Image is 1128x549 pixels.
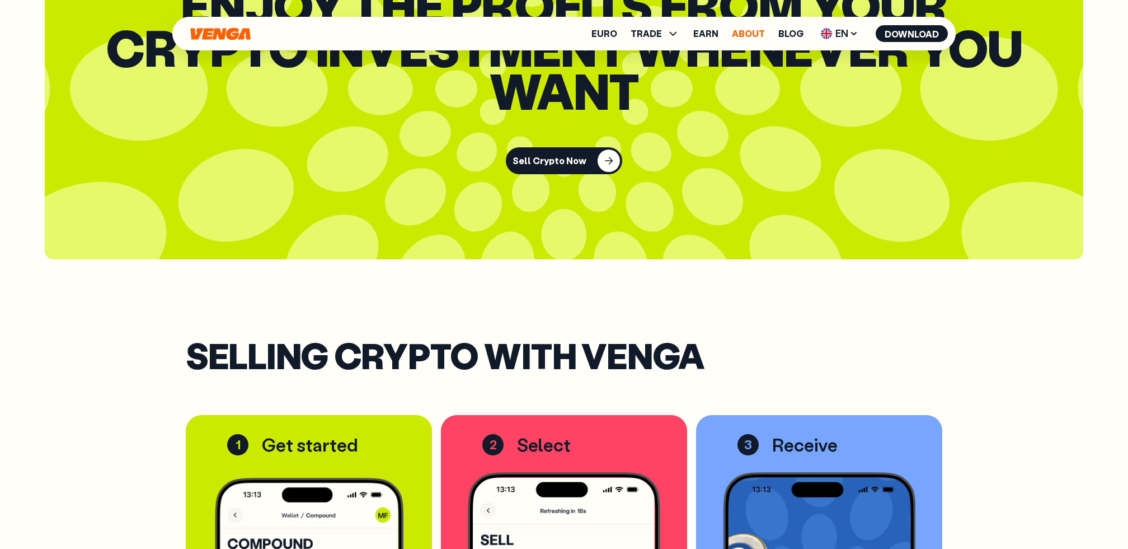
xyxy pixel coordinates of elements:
[817,25,862,43] span: EN
[186,340,942,370] h2: Selling crypto with Venga
[631,27,680,40] span: TRADE
[821,28,832,39] img: flag-uk
[778,29,803,38] a: Blog
[506,147,622,174] button: Sell Crypto Now
[513,156,586,165] div: Sell Crypto Now
[591,29,617,38] a: Euro
[189,27,252,40] svg: Home
[732,29,765,38] a: About
[482,434,504,455] span: 2
[631,29,662,38] span: TRADE
[469,433,571,457] p: Select
[876,25,948,42] button: Download
[227,434,248,455] span: 1
[724,433,838,457] p: Receive
[737,434,759,455] span: 3
[214,433,358,457] p: Get started
[693,29,718,38] a: Earn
